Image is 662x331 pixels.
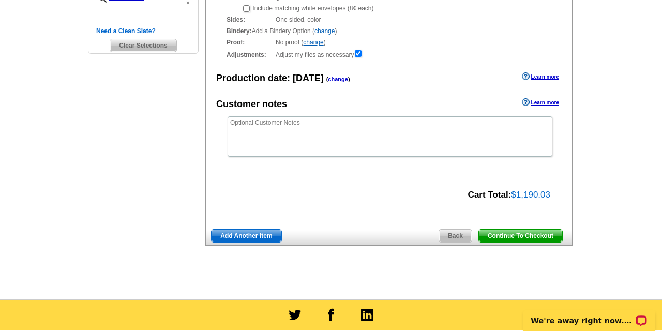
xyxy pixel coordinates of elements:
a: Learn more [522,72,559,81]
div: No proof ( ) [227,38,551,47]
div: Customer notes [216,97,287,111]
strong: Sides: [227,15,273,24]
a: change [314,27,335,35]
div: One sided, color [227,15,551,24]
a: change [303,39,323,46]
span: Continue To Checkout [479,230,562,242]
strong: Adjustments: [227,50,273,59]
span: Clear Selections [110,39,176,52]
strong: Bindery: [227,27,252,35]
div: Add a Bindery Option ( ) [227,26,551,36]
div: Adjust my files as necessary [227,49,551,59]
span: [DATE] [293,73,324,83]
a: Back [439,229,472,243]
span: $1,190.03 [511,190,550,200]
a: Learn more [522,98,559,107]
h5: Need a Clean Slate? [96,26,190,36]
span: Back [439,230,472,242]
span: Add Another Item [212,230,281,242]
strong: Proof: [227,38,273,47]
div: Production date: [216,71,350,85]
iframe: LiveChat chat widget [517,298,662,331]
a: Add Another Item [211,229,281,243]
span: ( ) [326,76,350,82]
a: change [328,76,348,82]
span: Include matching white envelopes (8¢ each) [252,5,373,12]
strong: Cart Total: [468,190,511,200]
